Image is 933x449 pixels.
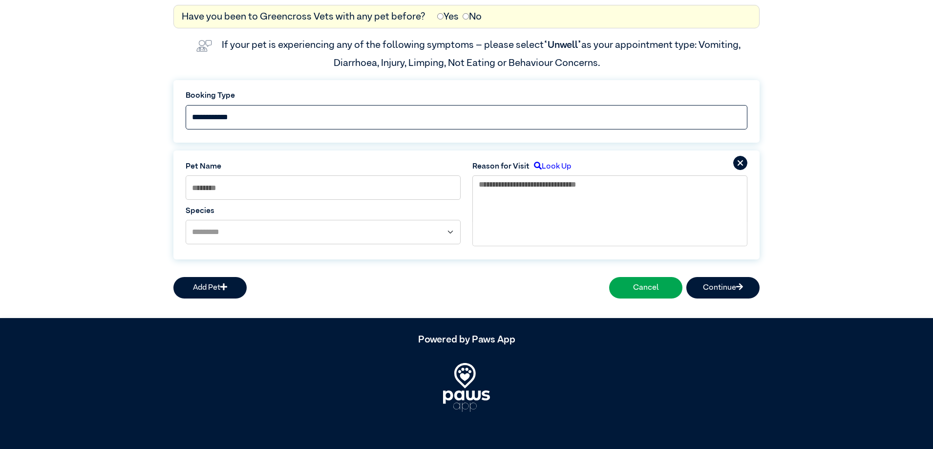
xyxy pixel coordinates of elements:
h5: Powered by Paws App [173,334,760,345]
label: Have you been to Greencross Vets with any pet before? [182,9,425,24]
img: vet [192,36,216,56]
input: Yes [437,13,444,20]
label: Pet Name [186,161,461,172]
button: Cancel [609,277,682,299]
label: Species [186,205,461,217]
label: Yes [437,9,459,24]
label: Look Up [530,161,571,172]
label: Reason for Visit [472,161,530,172]
input: No [463,13,469,20]
button: Add Pet [173,277,247,299]
label: Booking Type [186,90,747,102]
span: “Unwell” [544,40,581,50]
label: If your pet is experiencing any of the following symptoms – please select as your appointment typ... [222,40,742,67]
img: PawsApp [443,363,490,412]
label: No [463,9,482,24]
button: Continue [686,277,760,299]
